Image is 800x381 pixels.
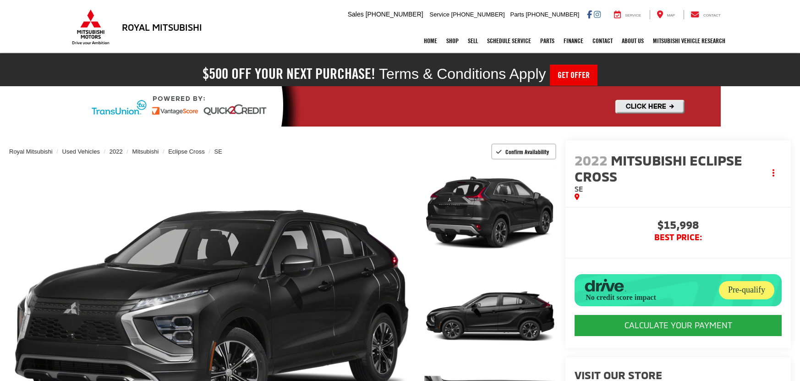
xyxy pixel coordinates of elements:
[510,11,524,18] span: Parts
[379,66,546,82] span: Terms & Conditions Apply
[594,11,601,18] a: Instagram: Click to visit our Instagram page
[536,29,559,52] a: Parts: Opens in a new tab
[505,148,549,155] span: Confirm Availability
[430,11,449,18] span: Service
[526,11,579,18] span: [PHONE_NUMBER]
[132,148,159,155] a: Mitsubishi
[79,86,721,127] img: Quick2Credit
[491,144,557,160] button: Confirm Availability
[650,10,682,19] a: Map
[122,22,202,32] h3: Royal Mitsubishi
[559,29,588,52] a: Finance
[684,10,728,19] a: Contact
[575,152,742,184] span: Mitsubishi Eclipse Cross
[451,11,505,18] span: [PHONE_NUMBER]
[625,13,641,17] span: Service
[203,67,375,80] h2: $500 off your next purchase!
[575,369,782,381] h2: Visit our Store
[214,148,222,155] a: SE
[575,184,583,193] span: SE
[773,169,774,177] span: dropdown dots
[766,165,782,181] button: Actions
[482,29,536,52] a: Schedule Service: Opens in a new tab
[9,148,53,155] a: Royal Mitsubishi
[419,29,442,52] a: Home
[366,11,423,18] span: [PHONE_NUMBER]
[463,29,482,52] a: Sell
[62,148,100,155] a: Used Vehicles
[607,10,648,19] a: Service
[575,152,608,168] span: 2022
[575,233,782,242] span: BEST PRICE:
[424,267,556,366] a: Expand Photo 2
[70,9,111,45] img: Mitsubishi
[648,29,730,52] a: Mitsubishi Vehicle Research
[587,11,592,18] a: Facebook: Click to visit our Facebook page
[423,266,558,367] img: 2022 Mitsubishi Eclipse Cross SE
[667,13,675,17] span: Map
[703,13,721,17] span: Contact
[442,29,463,52] a: Shop
[575,315,782,336] : CALCULATE YOUR PAYMENT
[110,148,123,155] a: 2022
[575,219,782,233] span: $15,998
[550,65,597,86] a: Get Offer
[423,162,558,263] img: 2022 Mitsubishi Eclipse Cross SE
[424,163,556,262] a: Expand Photo 1
[588,29,617,52] a: Contact
[168,148,204,155] a: Eclipse Cross
[348,11,364,18] span: Sales
[617,29,648,52] a: About Us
